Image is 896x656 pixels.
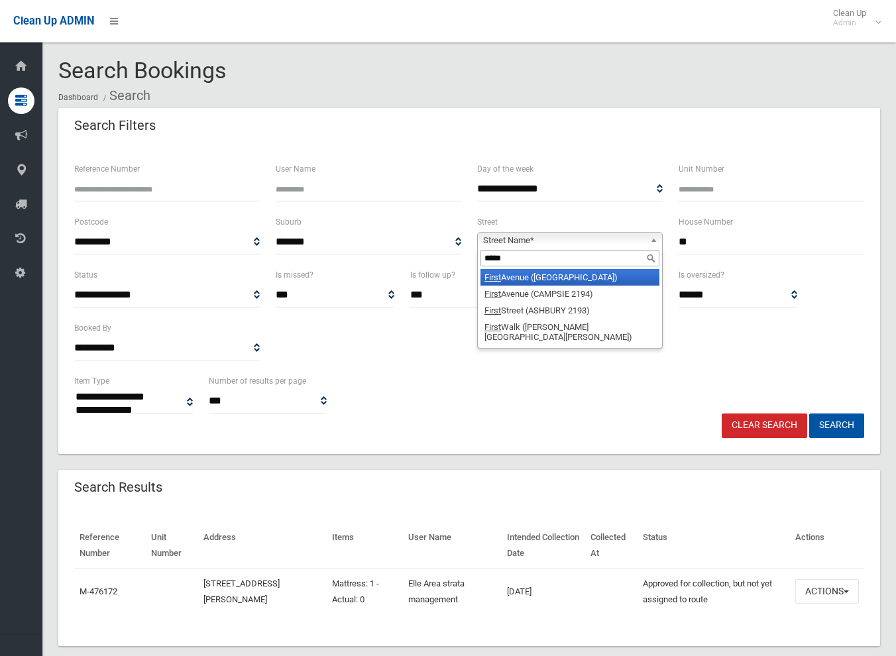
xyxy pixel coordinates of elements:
li: Avenue (CAMPSIE 2194) [480,286,659,302]
span: Clean Up ADMIN [13,15,94,27]
em: First [484,322,501,332]
label: Day of the week [477,162,533,176]
em: First [484,272,501,282]
label: Postcode [74,215,108,229]
th: Intended Collection Date [502,523,585,569]
header: Search Results [58,474,178,500]
label: Street [477,215,498,229]
label: Is missed? [276,268,313,282]
label: Unit Number [679,162,724,176]
th: Unit Number [146,523,198,569]
td: Approved for collection, but not yet assigned to route [638,569,790,614]
th: Reference Number [74,523,146,569]
em: First [484,289,501,299]
li: Search [100,83,150,108]
header: Search Filters [58,113,172,138]
label: Reference Number [74,162,140,176]
td: Elle Area strata management [403,569,502,614]
td: [DATE] [502,569,585,614]
label: Is follow up? [410,268,455,282]
button: Actions [795,579,859,604]
label: Status [74,268,97,282]
label: Suburb [276,215,302,229]
a: M-476172 [80,586,117,596]
label: Booked By [74,321,111,335]
li: Walk ([PERSON_NAME][GEOGRAPHIC_DATA][PERSON_NAME]) [480,319,659,345]
label: House Number [679,215,733,229]
label: User Name [276,162,315,176]
span: Street Name* [483,233,645,248]
label: Item Type [74,374,109,388]
th: Items [327,523,403,569]
a: [STREET_ADDRESS][PERSON_NAME] [203,578,280,604]
th: Status [638,523,790,569]
a: Dashboard [58,93,98,102]
li: Street (ASHBURY 2193) [480,302,659,319]
em: First [484,305,501,315]
label: Number of results per page [209,374,306,388]
span: Search Bookings [58,57,227,83]
a: Clear Search [722,413,807,438]
th: Collected At [585,523,638,569]
th: Address [198,523,327,569]
th: Actions [790,523,864,569]
li: Avenue ([GEOGRAPHIC_DATA]) [480,269,659,286]
label: Is oversized? [679,268,724,282]
th: User Name [403,523,502,569]
small: Admin [833,18,866,28]
span: Clean Up [826,8,879,28]
button: Search [809,413,864,438]
td: Mattress: 1 - Actual: 0 [327,569,403,614]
